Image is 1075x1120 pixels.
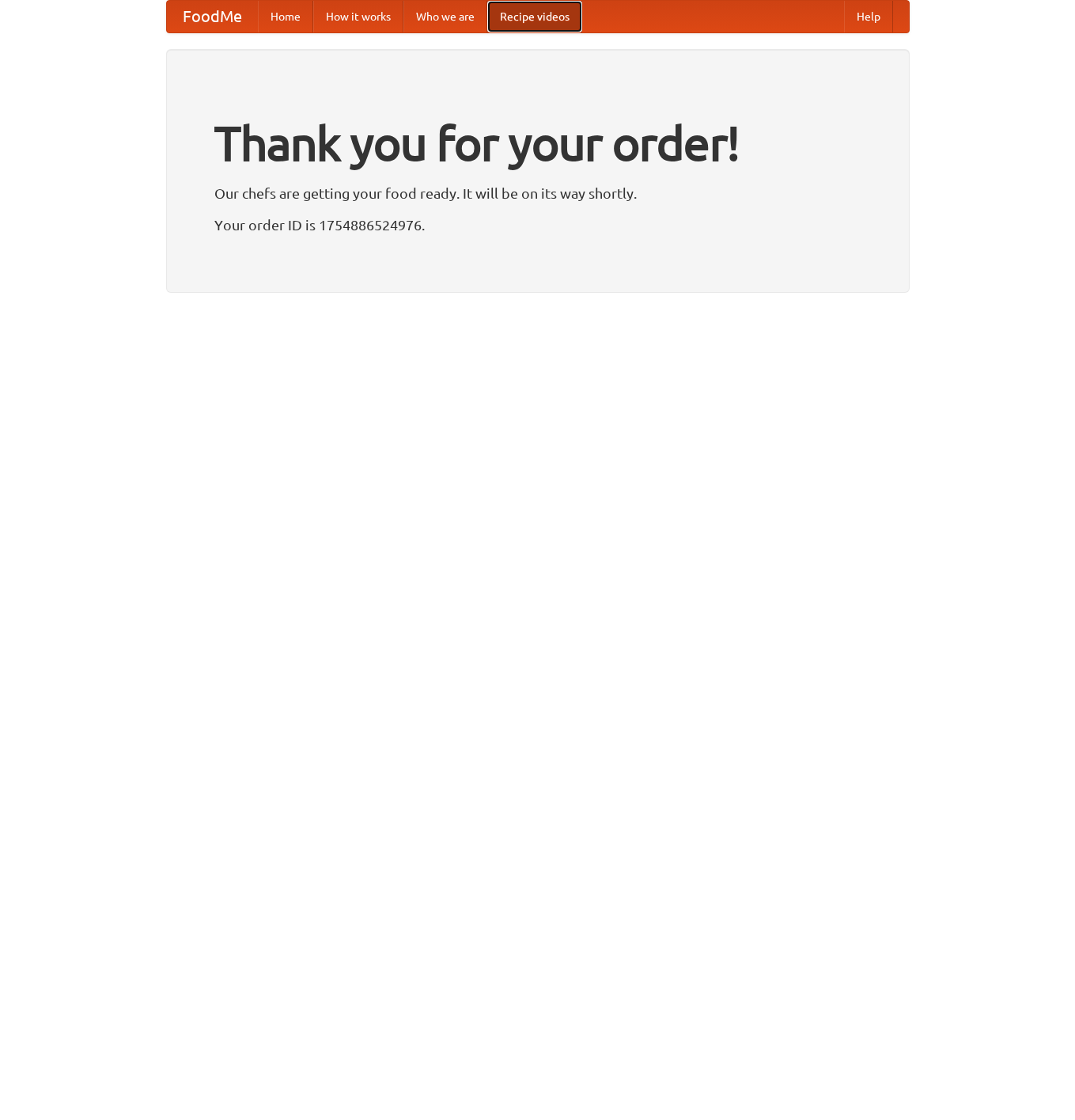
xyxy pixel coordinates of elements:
[214,213,861,237] p: Your order ID is 1754886524976.
[167,1,258,32] a: FoodMe
[214,105,861,181] h1: Thank you for your order!
[313,1,403,32] a: How it works
[844,1,893,32] a: Help
[403,1,487,32] a: Who we are
[487,1,582,32] a: Recipe videos
[258,1,313,32] a: Home
[214,181,861,205] p: Our chefs are getting your food ready. It will be on its way shortly.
